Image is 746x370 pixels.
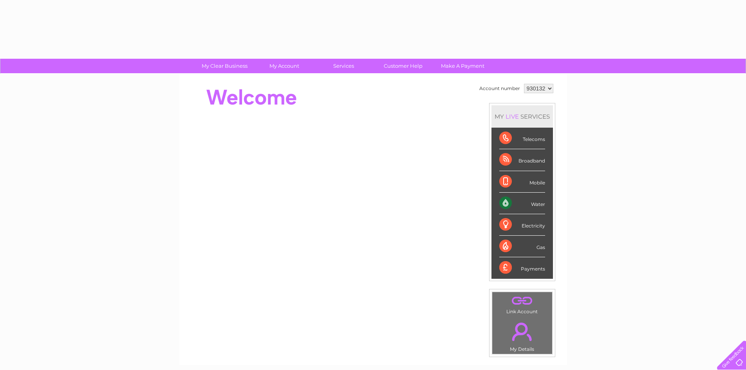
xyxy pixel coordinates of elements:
[492,316,553,354] td: My Details
[494,294,550,308] a: .
[499,171,545,193] div: Mobile
[499,149,545,171] div: Broadband
[311,59,376,73] a: Services
[430,59,495,73] a: Make A Payment
[491,105,553,128] div: MY SERVICES
[499,193,545,214] div: Water
[371,59,435,73] a: Customer Help
[499,236,545,257] div: Gas
[499,128,545,149] div: Telecoms
[192,59,257,73] a: My Clear Business
[499,214,545,236] div: Electricity
[499,257,545,278] div: Payments
[494,318,550,345] a: .
[252,59,316,73] a: My Account
[477,82,522,95] td: Account number
[504,113,520,120] div: LIVE
[492,292,553,316] td: Link Account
